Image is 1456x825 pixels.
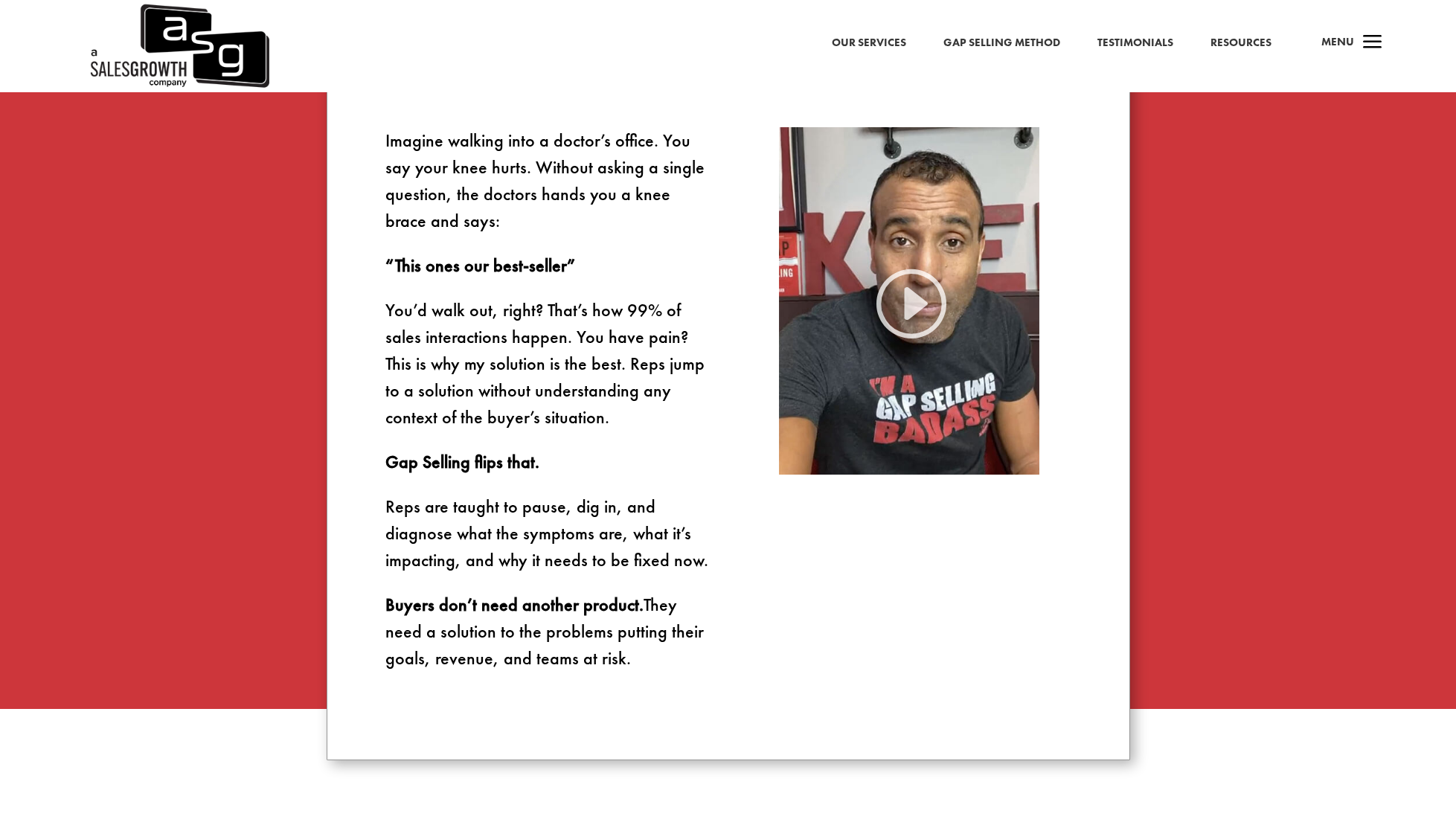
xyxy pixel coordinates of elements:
[779,127,1039,475] img: keenan-video-methodology-thumbnail
[385,591,709,672] p: They need a solution to the problems putting their goals, revenue, and teams at risk.
[385,254,575,277] strong: “This ones our best-seller”
[1321,34,1354,49] span: Menu
[943,33,1060,53] a: Gap Selling Method
[832,33,906,53] a: Our Services
[385,127,709,252] p: Imagine walking into a doctor’s office. You say your knee hurts. Without asking a single question...
[385,493,709,591] p: Reps are taught to pause, dig in, and diagnose what the symptoms are, what it’s impacting, and wh...
[1210,33,1271,53] a: Resources
[1358,28,1388,58] span: a
[1097,33,1173,53] a: Testimonials
[385,593,644,616] strong: Buyers don’t need another product.
[385,297,709,449] p: You’d walk out, right? That’s how 99% of sales interactions happen. You have pain? This is why my...
[385,450,539,473] strong: Gap Selling flips that.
